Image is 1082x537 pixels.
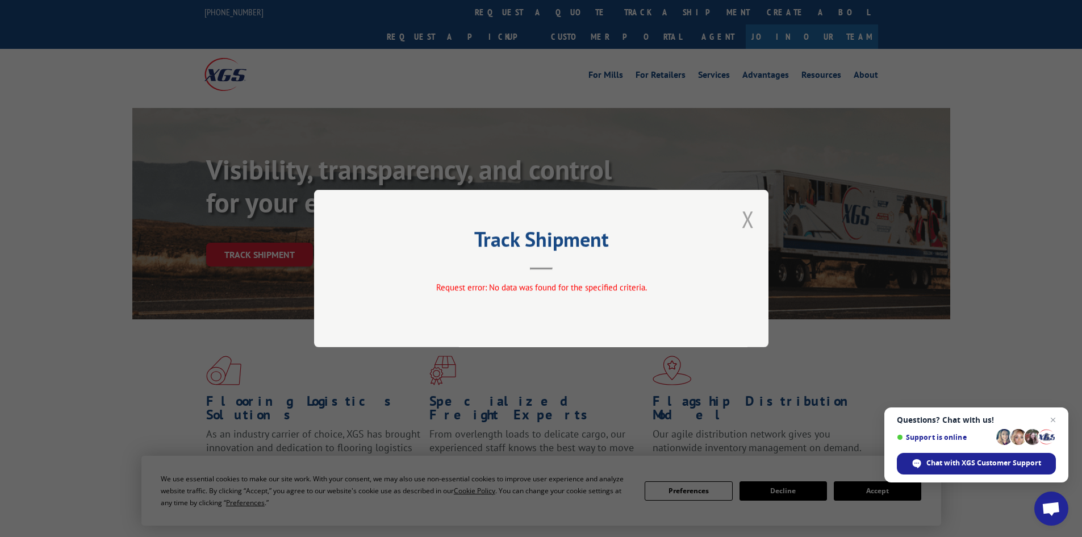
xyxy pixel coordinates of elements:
[897,415,1056,424] span: Questions? Chat with us!
[926,458,1041,468] span: Chat with XGS Customer Support
[742,204,754,234] button: Close modal
[897,453,1056,474] div: Chat with XGS Customer Support
[436,282,646,293] span: Request error: No data was found for the specified criteria.
[1046,413,1060,427] span: Close chat
[1034,492,1068,526] div: Open chat
[897,433,992,442] span: Support is online
[371,231,712,253] h2: Track Shipment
